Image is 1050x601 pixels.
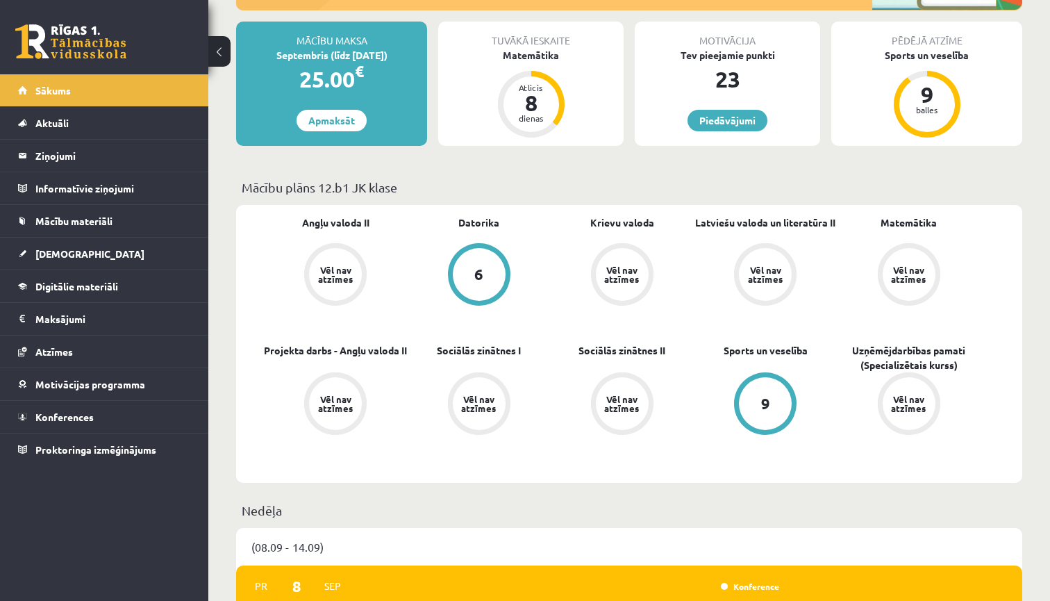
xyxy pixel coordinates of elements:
[746,265,785,283] div: Vēl nav atzīmes
[635,63,820,96] div: 23
[18,205,191,237] a: Mācību materiāli
[761,396,770,411] div: 9
[18,172,191,204] a: Informatīvie ziņojumi
[438,48,624,63] div: Matemātika
[635,48,820,63] div: Tev pieejamie punkti
[694,243,837,308] a: Vēl nav atzīmes
[302,215,369,230] a: Angļu valoda II
[458,215,499,230] a: Datorika
[603,395,642,413] div: Vēl nav atzīmes
[35,303,191,335] legend: Maksājumi
[35,411,94,423] span: Konferences
[837,243,981,308] a: Vēl nav atzīmes
[437,343,521,358] a: Sociālās zinātnes I
[510,92,552,114] div: 8
[264,243,407,308] a: Vēl nav atzīmes
[18,238,191,270] a: [DEMOGRAPHIC_DATA]
[18,401,191,433] a: Konferences
[890,265,928,283] div: Vēl nav atzīmes
[35,215,112,227] span: Mācību materiāli
[694,372,837,438] a: 9
[264,372,407,438] a: Vēl nav atzīmes
[635,22,820,48] div: Motivācija
[35,247,144,260] span: [DEMOGRAPHIC_DATA]
[236,528,1022,566] div: (08.09 - 14.09)
[831,22,1022,48] div: Pēdējā atzīme
[276,575,319,598] span: 8
[35,117,69,129] span: Aktuāli
[721,581,779,592] a: Konference
[881,215,937,230] a: Matemātika
[316,265,355,283] div: Vēl nav atzīmes
[906,106,948,114] div: balles
[407,372,550,438] a: Vēl nav atzīmes
[695,215,835,230] a: Latviešu valoda un literatūra II
[474,267,483,282] div: 6
[297,110,367,131] a: Apmaksāt
[35,378,145,390] span: Motivācijas programma
[35,280,118,293] span: Digitālie materiāli
[837,372,981,438] a: Vēl nav atzīmes
[407,243,550,308] a: 6
[318,575,347,597] span: Sep
[18,303,191,335] a: Maksājumi
[460,395,499,413] div: Vēl nav atzīmes
[724,343,808,358] a: Sports un veselība
[18,270,191,302] a: Digitālie materiāli
[438,22,624,48] div: Tuvākā ieskaite
[18,74,191,106] a: Sākums
[236,48,427,63] div: Septembris (līdz [DATE])
[890,395,928,413] div: Vēl nav atzīmes
[687,110,767,131] a: Piedāvājumi
[35,140,191,172] legend: Ziņojumi
[906,83,948,106] div: 9
[264,343,407,358] a: Projekta darbs - Angļu valoda II
[35,345,73,358] span: Atzīmes
[15,24,126,59] a: Rīgas 1. Tālmācības vidusskola
[35,443,156,456] span: Proktoringa izmēģinājums
[510,83,552,92] div: Atlicis
[355,61,364,81] span: €
[603,265,642,283] div: Vēl nav atzīmes
[438,48,624,140] a: Matemātika Atlicis 8 dienas
[35,84,71,97] span: Sākums
[35,172,191,204] legend: Informatīvie ziņojumi
[236,63,427,96] div: 25.00
[18,140,191,172] a: Ziņojumi
[831,48,1022,63] div: Sports un veselība
[831,48,1022,140] a: Sports un veselība 9 balles
[590,215,654,230] a: Krievu valoda
[18,107,191,139] a: Aktuāli
[837,343,981,372] a: Uzņēmējdarbības pamati (Specializētais kurss)
[247,575,276,597] span: Pr
[18,434,191,466] a: Proktoringa izmēģinājums
[551,243,694,308] a: Vēl nav atzīmes
[242,178,1017,197] p: Mācību plāns 12.b1 JK klase
[510,114,552,122] div: dienas
[316,395,355,413] div: Vēl nav atzīmes
[242,501,1017,520] p: Nedēļa
[18,336,191,368] a: Atzīmes
[236,22,427,48] div: Mācību maksa
[551,372,694,438] a: Vēl nav atzīmes
[18,368,191,400] a: Motivācijas programma
[578,343,665,358] a: Sociālās zinātnes II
